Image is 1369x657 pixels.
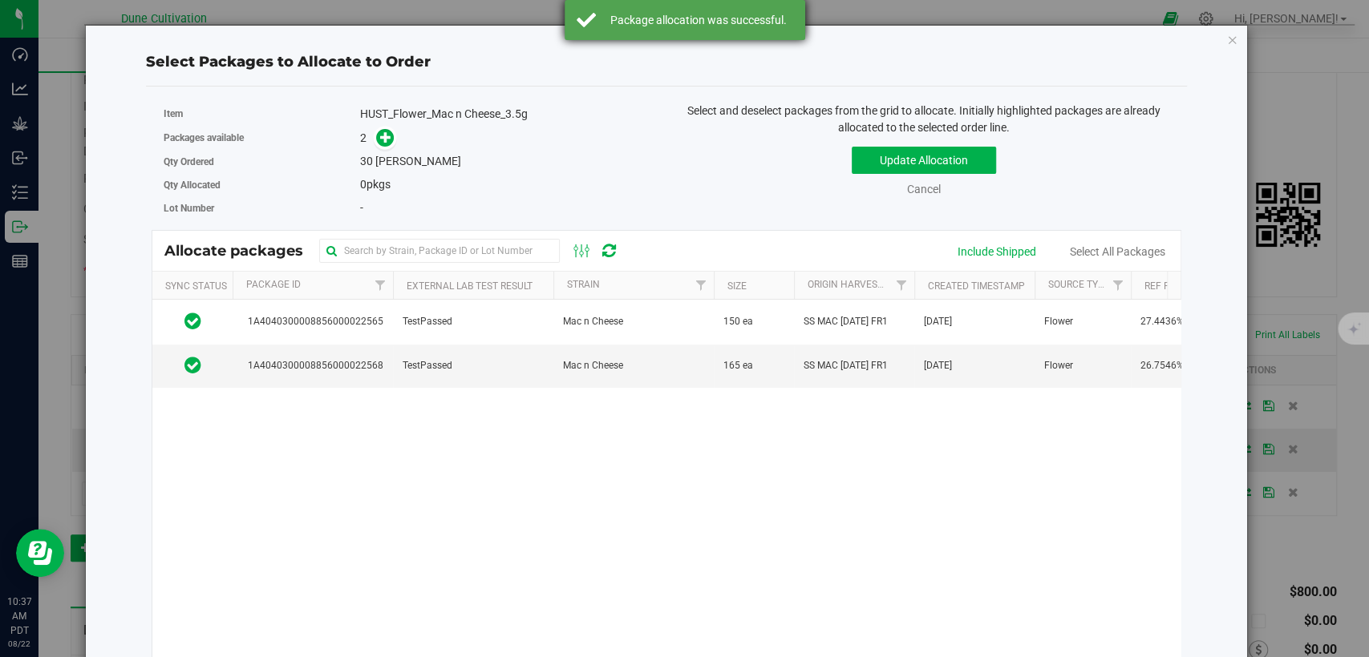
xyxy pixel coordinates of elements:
[1140,358,1184,373] span: 26.7546%
[687,272,714,299] a: Filter
[245,279,300,290] a: Package Id
[146,51,1187,73] div: Select Packages to Allocate to Order
[184,354,201,377] span: In Sync
[804,314,888,329] span: SS MAC [DATE] FR1
[164,280,226,292] a: Sync Status
[360,106,654,123] div: HUST_Flower_Mac n Cheese_3.5g
[927,280,1024,292] a: Created Timestamp
[184,310,201,333] span: In Sync
[958,244,1036,260] div: Include Shipped
[605,12,793,28] div: Package allocation was successful.
[375,155,461,167] span: [PERSON_NAME]
[403,358,452,373] span: TestPassed
[924,314,952,329] span: [DATE]
[360,178,391,191] span: pkgs
[164,131,360,145] label: Packages available
[360,201,363,214] span: -
[907,183,941,195] a: Cancel
[807,279,888,290] a: Origin Harvests
[164,107,360,121] label: Item
[563,358,623,373] span: Mac n Cheese
[566,279,599,290] a: Strain
[360,155,373,167] span: 30
[406,280,532,292] a: External Lab Test Result
[1140,314,1184,329] span: 27.4436%
[164,155,360,169] label: Qty Ordered
[888,272,914,299] a: Filter
[360,131,367,144] span: 2
[924,358,952,373] span: [DATE]
[1104,272,1131,299] a: Filter
[723,358,753,373] span: 165 ea
[164,242,319,260] span: Allocate packages
[367,272,393,299] a: Filter
[1047,279,1109,290] a: Source Type
[687,104,1160,134] span: Select and deselect packages from the grid to allocate. Initially highlighted packages are alread...
[164,178,360,192] label: Qty Allocated
[727,280,746,292] a: Size
[403,314,452,329] span: TestPassed
[563,314,623,329] span: Mac n Cheese
[319,239,560,263] input: Search by Strain, Package ID or Lot Number
[242,314,383,329] span: 1A4040300008856000022565
[242,358,383,373] span: 1A4040300008856000022568
[1070,245,1165,258] a: Select All Packages
[360,178,367,191] span: 0
[1044,358,1073,373] span: Flower
[164,201,360,216] label: Lot Number
[804,358,888,373] span: SS MAC [DATE] FR1
[723,314,753,329] span: 150 ea
[1044,314,1073,329] span: Flower
[1144,280,1188,292] a: Ref Field
[16,529,64,577] iframe: Resource center
[852,147,996,174] button: Update Allocation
